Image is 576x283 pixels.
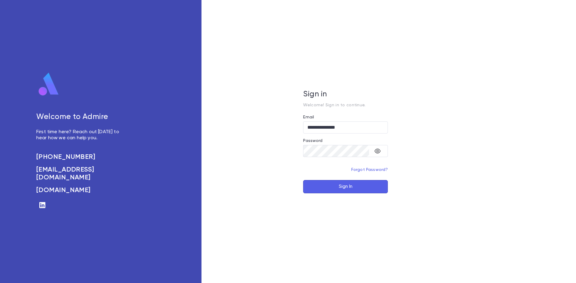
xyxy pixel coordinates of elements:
button: Sign In [303,180,388,193]
h5: Sign in [303,90,388,99]
button: toggle password visibility [371,145,384,157]
p: First time here? Reach out [DATE] to hear how we can help you. [36,129,126,141]
label: Email [303,115,314,120]
a: [EMAIL_ADDRESS][DOMAIN_NAME] [36,166,126,182]
label: Password [303,138,322,143]
a: [DOMAIN_NAME] [36,186,126,194]
img: logo [36,72,61,96]
p: Welcome! Sign in to continue. [303,103,388,108]
a: Forgot Password? [351,168,388,172]
a: [PHONE_NUMBER] [36,153,126,161]
h5: Welcome to Admire [36,113,126,122]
